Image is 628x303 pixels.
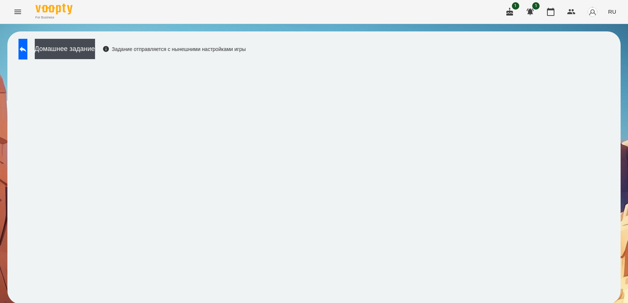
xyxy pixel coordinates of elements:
[36,15,72,20] span: For Business
[608,8,616,16] span: RU
[35,39,95,59] button: Домашнее задание
[587,7,598,17] img: avatar_s.png
[605,5,619,18] button: RU
[36,4,72,14] img: Voopty Logo
[532,2,540,10] span: 1
[102,45,246,53] div: Задание отправляется с нынешними настройками игры
[512,2,519,10] span: 1
[9,3,27,21] button: Menu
